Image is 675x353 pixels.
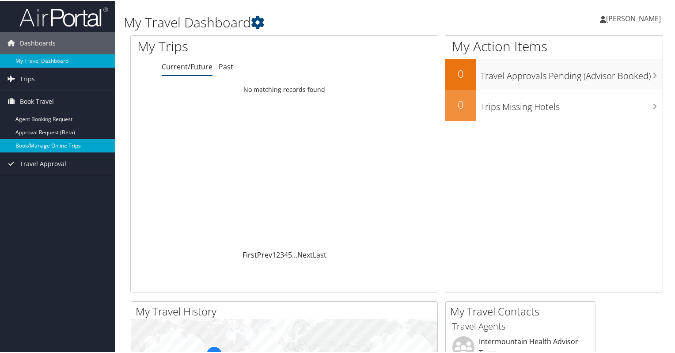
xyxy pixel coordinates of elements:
h2: 0 [445,65,476,80]
td: No matching records found [131,81,438,97]
a: 0Trips Missing Hotels [445,89,663,120]
h2: My Travel Contacts [450,303,595,318]
span: Dashboards [20,31,56,53]
a: First [243,249,257,259]
a: Past [219,61,233,71]
span: Book Travel [20,90,54,112]
img: airportal-logo.png [19,6,108,27]
span: Trips [20,67,35,89]
h3: Trips Missing Hotels [481,95,663,112]
a: [PERSON_NAME] [600,4,670,31]
h3: Travel Approvals Pending (Advisor Booked) [481,65,663,81]
a: 1 [272,249,276,259]
a: 2 [276,249,280,259]
h1: My Travel Dashboard [124,12,488,31]
a: Prev [257,249,272,259]
a: 5 [288,249,292,259]
h1: My Action Items [445,36,663,55]
a: 3 [280,249,284,259]
a: 4 [284,249,288,259]
span: … [292,249,297,259]
span: Travel Approval [20,152,66,174]
a: Last [313,249,326,259]
a: Next [297,249,313,259]
h1: My Trips [137,36,303,55]
h2: My Travel History [136,303,437,318]
a: Current/Future [162,61,212,71]
a: 0Travel Approvals Pending (Advisor Booked) [445,58,663,89]
h3: Travel Agents [452,319,588,332]
span: [PERSON_NAME] [606,13,661,23]
h2: 0 [445,96,476,111]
